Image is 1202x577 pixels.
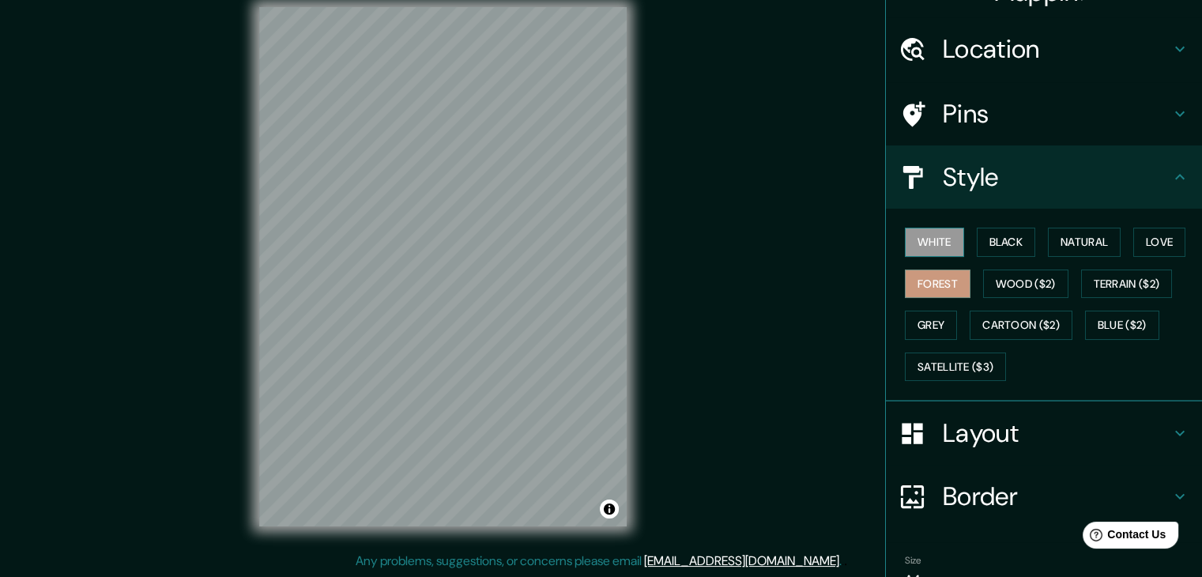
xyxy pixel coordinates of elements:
button: Cartoon ($2) [970,311,1072,340]
label: Size [905,554,921,568]
button: Blue ($2) [1085,311,1159,340]
button: Natural [1048,228,1121,257]
h4: Pins [943,98,1170,130]
div: Layout [886,402,1202,465]
button: Toggle attribution [600,500,619,519]
div: Pins [886,82,1202,145]
div: Style [886,145,1202,209]
div: Location [886,17,1202,81]
button: Forest [905,270,970,299]
canvas: Map [259,7,627,526]
button: Wood ($2) [983,270,1068,299]
div: Border [886,465,1202,528]
button: Black [977,228,1036,257]
button: Satellite ($3) [905,353,1006,382]
h4: Style [943,161,1170,193]
button: Love [1133,228,1185,257]
div: . [844,552,847,571]
div: . [842,552,844,571]
iframe: Help widget launcher [1061,515,1185,560]
button: Terrain ($2) [1081,270,1173,299]
h4: Layout [943,417,1170,449]
a: [EMAIL_ADDRESS][DOMAIN_NAME] [644,552,839,569]
button: Grey [905,311,957,340]
h4: Location [943,33,1170,65]
button: White [905,228,964,257]
p: Any problems, suggestions, or concerns please email . [356,552,842,571]
h4: Border [943,481,1170,512]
